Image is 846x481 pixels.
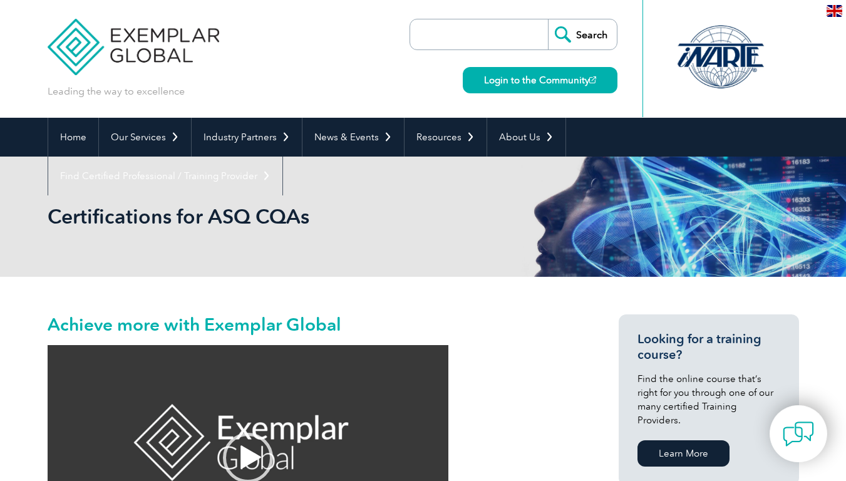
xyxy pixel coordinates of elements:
[463,67,617,93] a: Login to the Community
[548,19,617,49] input: Search
[48,85,185,98] p: Leading the way to excellence
[48,118,98,157] a: Home
[487,118,565,157] a: About Us
[589,76,596,83] img: open_square.png
[48,314,574,334] h2: Achieve more with Exemplar Global
[48,207,574,227] h2: Certifications for ASQ CQAs
[637,440,730,467] a: Learn More
[637,331,780,363] h3: Looking for a training course?
[99,118,191,157] a: Our Services
[302,118,404,157] a: News & Events
[637,372,780,427] p: Find the online course that’s right for you through one of our many certified Training Providers.
[48,157,282,195] a: Find Certified Professional / Training Provider
[192,118,302,157] a: Industry Partners
[405,118,487,157] a: Resources
[783,418,814,450] img: contact-chat.png
[827,5,842,17] img: en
